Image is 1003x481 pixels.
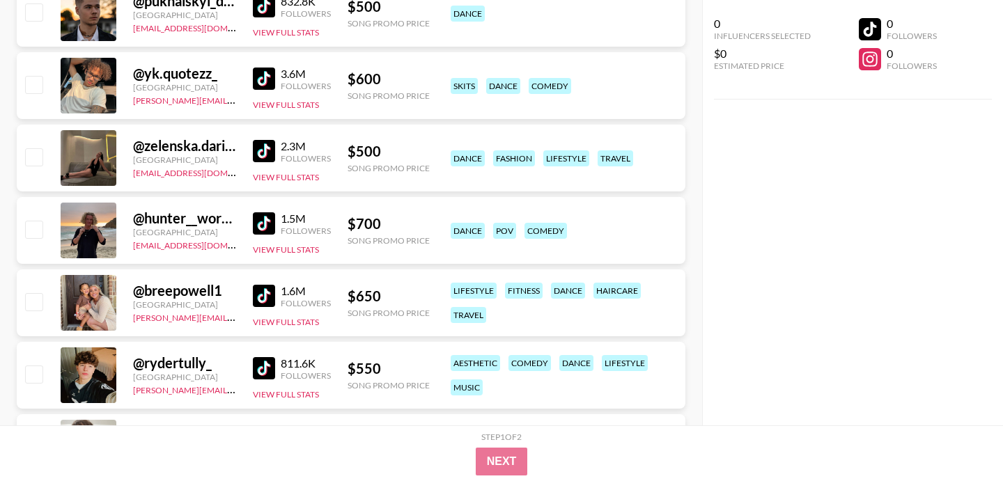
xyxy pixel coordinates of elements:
div: aesthetic [451,355,500,371]
div: $ 550 [348,360,430,377]
div: dance [451,150,485,166]
div: $ 650 [348,287,430,305]
div: dance [486,78,520,94]
div: Followers [281,370,331,381]
div: Song Promo Price [348,308,430,318]
div: Followers [281,298,331,308]
div: dance [551,283,585,299]
button: View Full Stats [253,172,319,182]
div: 0 [887,47,937,61]
div: Step 1 of 2 [481,432,522,442]
div: Followers [887,31,937,41]
a: [PERSON_NAME][EMAIL_ADDRESS][DOMAIN_NAME] [133,382,339,395]
div: Followers [281,81,331,91]
div: music [451,379,483,395]
div: $ 600 [348,70,430,88]
a: [EMAIL_ADDRESS][DOMAIN_NAME] [133,237,273,251]
div: 0 [714,17,811,31]
div: lifestyle [451,283,497,299]
div: fitness [505,283,543,299]
div: Song Promo Price [348,380,430,391]
div: [GEOGRAPHIC_DATA] [133,299,236,310]
div: dance [559,355,593,371]
div: @ hunter__workman [133,210,236,227]
div: 0 [887,17,937,31]
div: dance [451,223,485,239]
div: comedy [529,78,571,94]
div: Song Promo Price [348,163,430,173]
div: Song Promo Price [348,90,430,101]
button: View Full Stats [253,100,319,110]
button: View Full Stats [253,244,319,255]
div: travel [451,307,486,323]
a: [PERSON_NAME][EMAIL_ADDRESS][DOMAIN_NAME] [133,93,339,106]
div: lifestyle [543,150,589,166]
div: Followers [281,153,331,164]
div: @ rydertully_ [133,354,236,372]
button: View Full Stats [253,27,319,38]
div: @ breepowell1 [133,282,236,299]
div: Estimated Price [714,61,811,71]
div: Influencers Selected [714,31,811,41]
div: 811.6K [281,356,331,370]
img: TikTok [253,285,275,307]
img: TikTok [253,357,275,379]
div: $ 500 [348,143,430,160]
button: View Full Stats [253,317,319,327]
div: 3.6M [281,67,331,81]
div: haircare [593,283,641,299]
a: [EMAIL_ADDRESS][DOMAIN_NAME] [133,165,273,178]
div: travel [598,150,633,166]
div: [GEOGRAPHIC_DATA] [133,372,236,382]
div: 2.3M [281,139,331,153]
div: 1.6M [281,284,331,298]
div: $ 700 [348,215,430,232]
div: Followers [281,226,331,236]
div: skits [451,78,478,94]
div: Song Promo Price [348,18,430,29]
div: Song Promo Price [348,235,430,246]
div: dance [451,6,485,22]
div: [GEOGRAPHIC_DATA] [133,155,236,165]
div: comedy [508,355,551,371]
div: pov [493,223,516,239]
button: View Full Stats [253,389,319,400]
div: Followers [887,61,937,71]
button: Next [476,448,528,475]
div: @ zelenska.darina [133,137,236,155]
div: $0 [714,47,811,61]
img: TikTok [253,212,275,235]
div: [GEOGRAPHIC_DATA] [133,82,236,93]
a: [EMAIL_ADDRESS][DOMAIN_NAME] [133,20,273,33]
div: Followers [281,8,331,19]
div: comedy [524,223,567,239]
img: TikTok [253,140,275,162]
div: @ yk.quotezz_ [133,65,236,82]
div: [GEOGRAPHIC_DATA] [133,227,236,237]
iframe: Drift Widget Chat Controller [933,411,986,464]
div: lifestyle [602,355,648,371]
div: 1.5M [281,212,331,226]
div: [GEOGRAPHIC_DATA] [133,10,236,20]
div: fashion [493,150,535,166]
img: TikTok [253,68,275,90]
a: [PERSON_NAME][EMAIL_ADDRESS][DOMAIN_NAME] [133,310,339,323]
